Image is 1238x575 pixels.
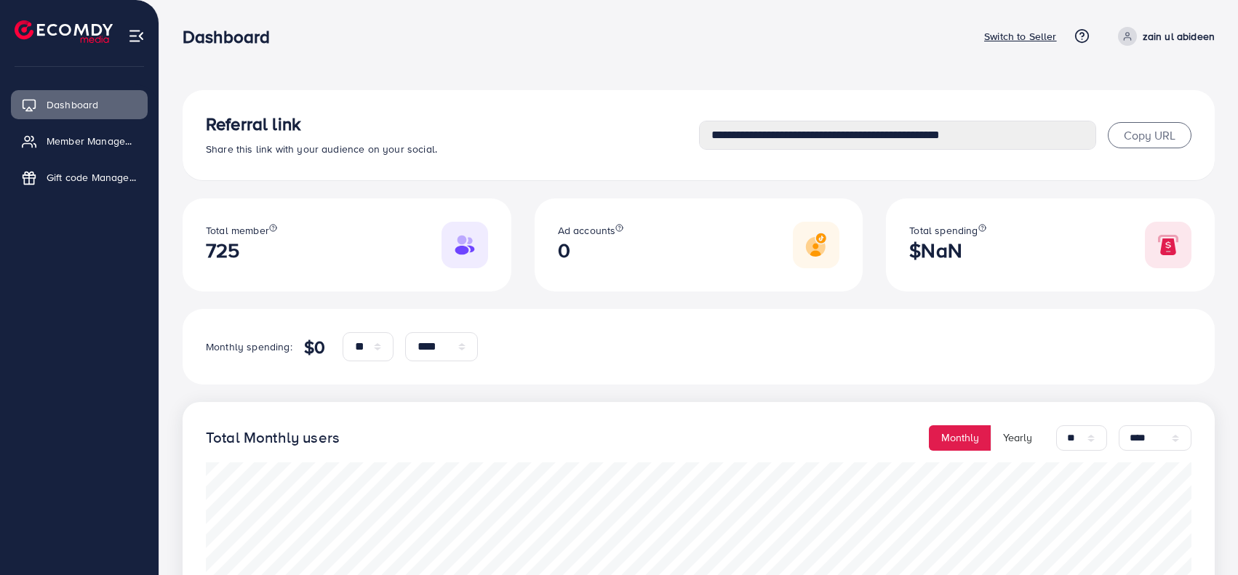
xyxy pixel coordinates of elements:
[909,223,978,238] span: Total spending
[929,425,991,451] button: Monthly
[1108,122,1191,148] button: Copy URL
[128,28,145,44] img: menu
[1124,127,1175,143] span: Copy URL
[206,223,269,238] span: Total member
[793,222,839,268] img: Responsive image
[991,425,1045,451] button: Yearly
[1143,28,1215,45] p: zain ul abideen
[558,238,624,262] h2: 0
[15,20,113,43] img: logo
[984,28,1057,45] p: Switch to Seller
[1145,222,1191,268] img: Responsive image
[47,134,137,148] span: Member Management
[1112,27,1215,46] a: zain ul abideen
[11,90,148,119] a: Dashboard
[47,170,137,185] span: Gift code Management
[47,97,98,112] span: Dashboard
[11,163,148,192] a: Gift code Management
[909,238,986,262] h2: $NaN
[558,223,616,238] span: Ad accounts
[206,338,292,355] p: Monthly spending:
[442,222,488,268] img: Responsive image
[304,337,325,358] h4: $0
[206,142,437,156] span: Share this link with your audience on your social.
[206,429,340,447] h4: Total Monthly users
[206,113,699,134] h3: Referral link
[11,126,148,156] a: Member Management
[206,238,277,262] h2: 725
[183,26,281,47] h3: Dashboard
